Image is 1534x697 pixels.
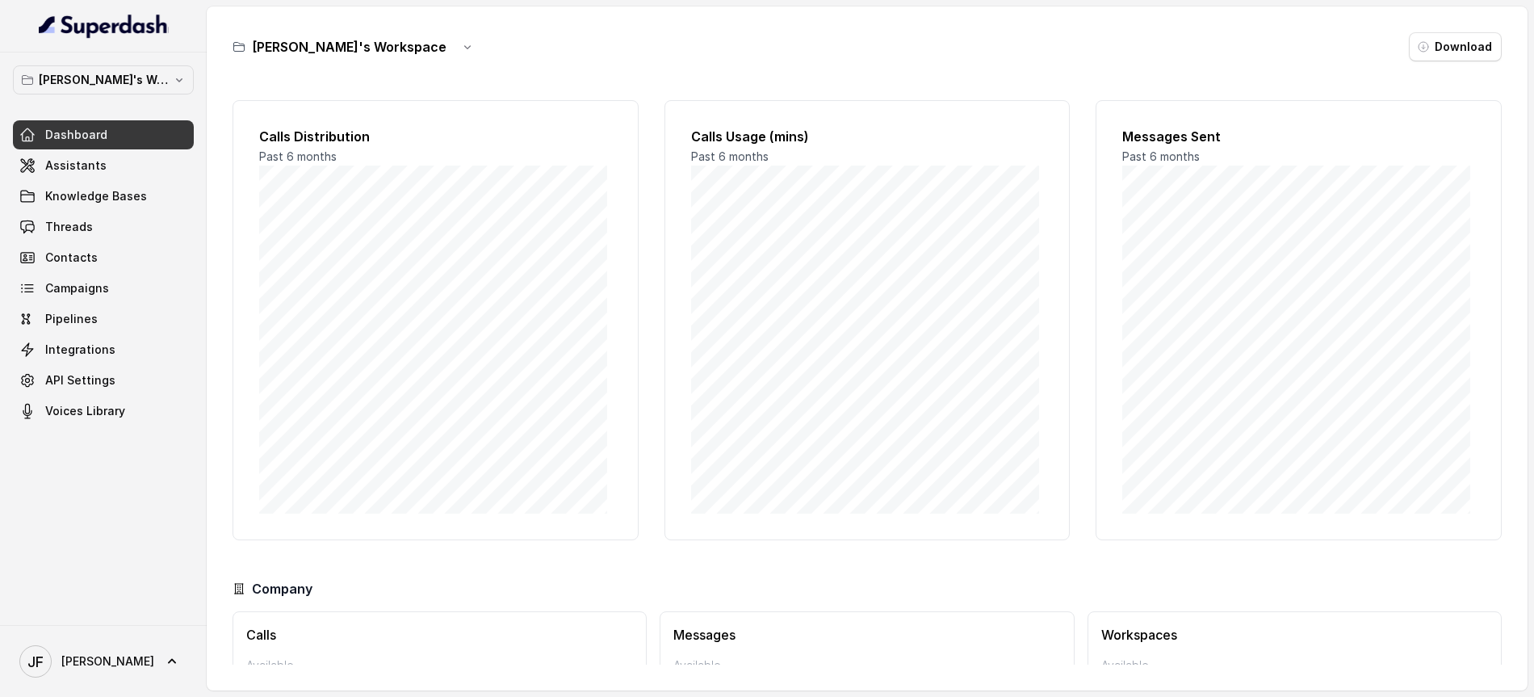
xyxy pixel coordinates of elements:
span: [PERSON_NAME] [61,653,154,670]
h3: [PERSON_NAME]'s Workspace [252,37,446,57]
h3: Workspaces [1101,625,1488,645]
p: Available [1101,657,1488,674]
h2: Messages Sent [1122,127,1475,146]
a: Assistants [13,151,194,180]
span: Campaigns [45,280,109,296]
a: Voices Library [13,397,194,426]
a: Integrations [13,335,194,364]
span: Dashboard [45,127,107,143]
span: API Settings [45,372,115,388]
h2: Calls Distribution [259,127,612,146]
span: Past 6 months [259,149,337,163]
span: Integrations [45,342,115,358]
a: Knowledge Bases [13,182,194,211]
a: Threads [13,212,194,241]
a: [PERSON_NAME] [13,639,194,684]
text: JF [27,653,44,670]
span: Threads [45,219,93,235]
span: Assistants [45,157,107,174]
a: Pipelines [13,304,194,334]
span: Past 6 months [691,149,769,163]
img: light.svg [39,13,169,39]
span: Pipelines [45,311,98,327]
span: Contacts [45,250,98,266]
a: Contacts [13,243,194,272]
a: API Settings [13,366,194,395]
a: Campaigns [13,274,194,303]
p: [PERSON_NAME]'s Workspace [39,70,168,90]
h3: Company [252,579,312,598]
h3: Messages [673,625,1060,645]
p: Available [246,657,633,674]
p: Available [673,657,1060,674]
span: Voices Library [45,403,125,419]
button: Download [1409,32,1502,61]
a: Dashboard [13,120,194,149]
button: [PERSON_NAME]'s Workspace [13,65,194,94]
span: Knowledge Bases [45,188,147,204]
h2: Calls Usage (mins) [691,127,1044,146]
span: Past 6 months [1122,149,1200,163]
h3: Calls [246,625,633,645]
